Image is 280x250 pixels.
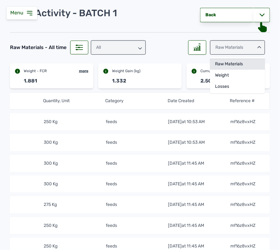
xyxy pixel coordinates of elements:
[43,201,106,208] td: 275 Kg
[43,139,106,146] td: 300 Kg
[10,10,33,16] a: Menu
[43,160,106,167] td: 300 Kg
[230,201,261,208] td: mf16z8vxHZ
[168,160,204,167] div: [DATE]
[182,202,204,207] span: at 11:45 AM
[230,118,261,125] td: mf16z8vxHZ
[106,181,168,187] td: feeds
[43,97,105,104] th: Quantity, Unit
[10,10,26,16] span: Menu
[43,118,106,125] td: 250 Kg
[230,222,261,229] td: mf16z8vxHZ
[43,243,106,250] td: 250 Kg
[91,40,146,55] div: All
[230,160,261,167] td: mf16z8vxHZ
[10,44,66,51] div: Raw Materials - All time
[168,139,205,146] div: [DATE]
[106,222,168,229] td: feeds
[210,40,265,55] div: Raw Materials
[200,77,222,85] div: 2.505 Kg
[105,97,168,104] th: Category
[230,243,261,250] td: mf16z8vxHZ
[43,222,106,229] td: 250 Kg
[182,140,205,145] span: at 10:53 AM
[24,77,37,85] div: 1.881
[182,119,205,124] span: at 10:53 AM
[106,201,168,208] td: feeds
[112,68,140,73] div: Weight Gain (kg)
[210,81,265,92] div: Losses
[230,139,261,146] td: mf16z8vxHZ
[106,160,168,167] td: feeds
[182,223,204,228] span: at 11:45 AM
[10,7,117,19] p: Farm Activity - BATCH 1
[168,181,204,187] div: [DATE]
[182,181,204,187] span: at 11:45 AM
[182,243,204,249] span: at 11:45 AM
[112,77,126,85] div: 1.332
[79,68,88,73] div: more
[200,8,253,22] a: Back
[210,70,265,81] div: Weight
[168,119,205,125] div: [DATE]
[167,97,230,104] th: Date Created
[24,68,47,73] div: Weight - FCR
[200,68,245,73] div: Cumulative Feed per bird
[106,118,168,125] td: feeds
[210,58,265,70] div: Raw Materials
[43,181,106,187] td: 300 Kg
[182,161,204,166] span: at 11:45 AM
[168,202,204,208] div: [DATE]
[106,139,168,146] td: feeds
[230,97,261,104] th: Reference #
[106,243,168,250] td: feeds
[230,181,261,187] td: mf16z8vxHZ
[168,243,204,249] div: [DATE]
[168,222,204,229] div: [DATE]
